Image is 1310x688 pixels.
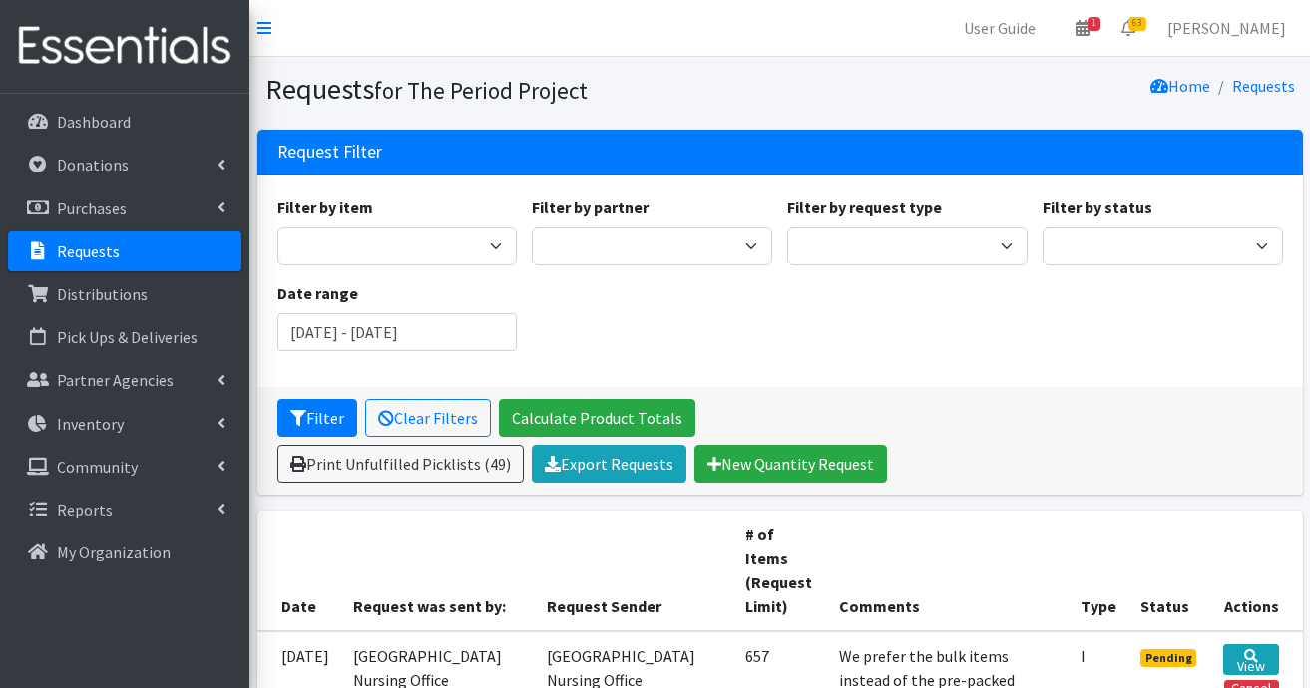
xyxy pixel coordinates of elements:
[1081,646,1086,666] abbr: Individual
[57,284,148,304] p: Distributions
[694,445,887,483] a: New Quantity Request
[57,370,174,390] p: Partner Agencies
[57,241,120,261] p: Requests
[1060,8,1105,48] a: 1
[1088,17,1100,31] span: 1
[8,145,241,184] a: Donations
[8,447,241,487] a: Community
[57,457,138,477] p: Community
[57,327,198,347] p: Pick Ups & Deliveries
[277,195,373,219] label: Filter by item
[8,360,241,400] a: Partner Agencies
[1043,195,1152,219] label: Filter by status
[8,274,241,314] a: Distributions
[341,511,535,631] th: Request was sent by:
[277,281,358,305] label: Date range
[1151,8,1302,48] a: [PERSON_NAME]
[948,8,1052,48] a: User Guide
[365,399,491,437] a: Clear Filters
[57,414,124,434] p: Inventory
[8,13,241,80] img: HumanEssentials
[277,142,382,163] h3: Request Filter
[57,500,113,519] p: Reports
[535,511,733,631] th: Request Sender
[8,404,241,444] a: Inventory
[8,231,241,271] a: Requests
[1232,76,1295,96] a: Requests
[257,511,341,631] th: Date
[277,313,518,351] input: January 1, 2011 - December 31, 2011
[1128,17,1146,31] span: 63
[57,112,131,132] p: Dashboard
[265,72,773,107] h1: Requests
[532,195,649,219] label: Filter by partner
[277,399,357,437] button: Filter
[532,445,686,483] a: Export Requests
[57,198,127,218] p: Purchases
[1223,644,1278,675] a: View
[8,532,241,572] a: My Organization
[733,511,827,631] th: # of Items (Request Limit)
[8,317,241,357] a: Pick Ups & Deliveries
[57,542,171,562] p: My Organization
[8,102,241,142] a: Dashboard
[827,511,1069,631] th: Comments
[1069,511,1128,631] th: Type
[277,445,524,483] a: Print Unfulfilled Picklists (49)
[57,155,129,174] p: Donations
[499,399,695,437] a: Calculate Product Totals
[1211,511,1302,631] th: Actions
[1150,76,1210,96] a: Home
[8,188,241,228] a: Purchases
[787,195,942,219] label: Filter by request type
[8,490,241,529] a: Reports
[1140,649,1197,667] span: Pending
[374,76,588,105] small: for The Period Project
[1128,511,1212,631] th: Status
[1105,8,1151,48] a: 63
